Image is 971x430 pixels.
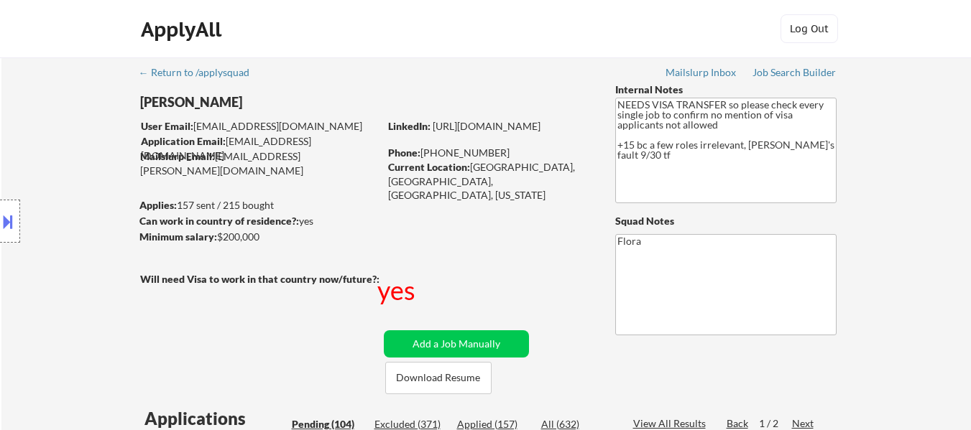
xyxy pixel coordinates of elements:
div: Internal Notes [615,83,837,97]
a: Job Search Builder [753,67,837,81]
div: [EMAIL_ADDRESS][PERSON_NAME][DOMAIN_NAME] [140,149,379,177]
strong: Will need Visa to work in that country now/future?: [140,273,379,285]
div: [PHONE_NUMBER] [388,146,592,160]
strong: Phone: [388,146,420,159]
div: 157 sent / 215 bought [139,198,379,212]
a: Mailslurp Inbox [666,67,737,81]
div: Applications [144,410,287,427]
div: ApplyAll [141,17,226,42]
div: Job Search Builder [753,67,837,78]
div: [EMAIL_ADDRESS][DOMAIN_NAME] [141,119,379,134]
strong: Current Location: [388,161,470,173]
div: ← Return to /applysquad [139,67,263,78]
strong: LinkedIn: [388,120,431,132]
div: [PERSON_NAME] [140,93,436,111]
div: yes [377,272,418,308]
div: Mailslurp Inbox [666,67,737,78]
div: $200,000 [139,230,379,244]
a: [URL][DOMAIN_NAME] [433,120,540,132]
div: [EMAIL_ADDRESS][DOMAIN_NAME] [141,134,379,162]
div: [GEOGRAPHIC_DATA], [GEOGRAPHIC_DATA], [GEOGRAPHIC_DATA], [US_STATE] [388,160,592,202]
a: ← Return to /applysquad [139,67,263,81]
button: Download Resume [385,362,492,394]
button: Add a Job Manually [384,330,529,357]
button: Log Out [781,14,838,43]
div: Squad Notes [615,214,837,228]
